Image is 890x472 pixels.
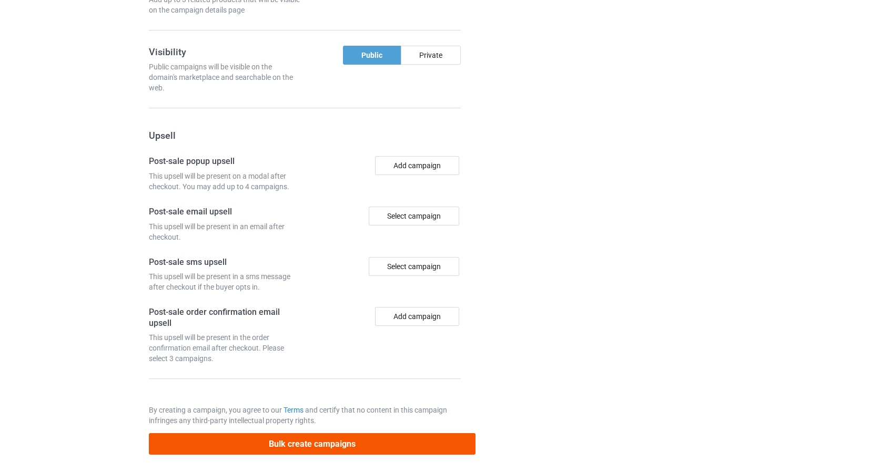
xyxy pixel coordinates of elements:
[149,307,301,329] h4: Post-sale order confirmation email upsell
[149,271,301,292] div: This upsell will be present in a sms message after checkout if the buyer opts in.
[375,156,459,175] button: Add campaign
[149,61,301,93] div: Public campaigns will be visible on the domain's marketplace and searchable on the web.
[369,207,459,225] div: Select campaign
[149,332,301,364] div: This upsell will be present in the order confirmation email after checkout. Please select 3 campa...
[149,405,461,426] p: By creating a campaign, you agree to our and certify that no content in this campaign infringes a...
[343,46,401,65] div: Public
[369,257,459,276] div: Select campaign
[149,46,301,58] h3: Visibility
[149,221,301,242] div: This upsell will be present in an email after checkout.
[149,207,301,218] h4: Post-sale email upsell
[375,307,459,326] button: Add campaign
[401,46,461,65] div: Private
[149,257,301,268] h4: Post-sale sms upsell
[284,406,304,414] a: Terms
[149,129,461,141] h3: Upsell
[149,156,301,167] h4: Post-sale popup upsell
[149,433,476,455] button: Bulk create campaigns
[149,171,301,192] div: This upsell will be present on a modal after checkout. You may add up to 4 campaigns.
